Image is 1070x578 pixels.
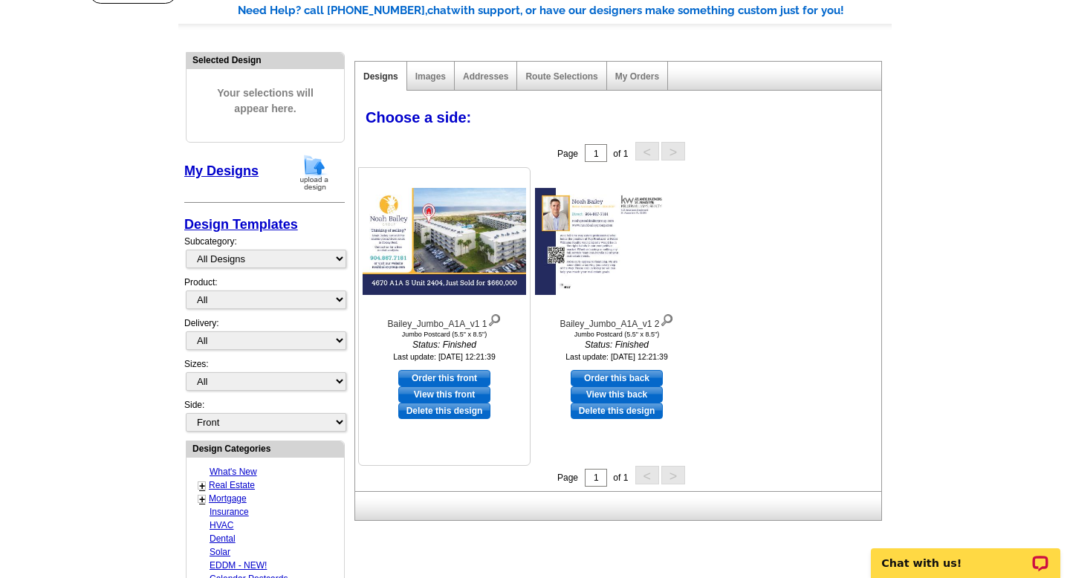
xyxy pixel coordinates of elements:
[209,493,247,504] a: Mortgage
[363,188,526,295] img: Bailey_Jumbo_A1A_v1 1
[210,467,257,477] a: What's New
[209,480,255,490] a: Real Estate
[363,71,398,82] a: Designs
[557,473,578,483] span: Page
[184,357,345,398] div: Sizes:
[613,149,628,159] span: of 1
[398,386,490,403] a: View this front
[635,142,659,160] button: <
[198,71,333,131] span: Your selections will appear here.
[415,71,446,82] a: Images
[184,217,298,232] a: Design Templates
[393,352,496,361] small: Last update: [DATE] 12:21:39
[295,154,334,192] img: upload-design
[660,311,674,327] img: view design details
[535,331,698,338] div: Jumbo Postcard (5.5" x 8.5")
[487,311,502,327] img: view design details
[363,331,526,338] div: Jumbo Postcard (5.5" x 8.5")
[210,507,249,517] a: Insurance
[861,531,1070,578] iframe: LiveChat chat widget
[535,188,698,295] img: Bailey_Jumbo_A1A_v1 2
[535,338,698,351] i: Status: Finished
[363,311,526,331] div: Bailey_Jumbo_A1A_v1 1
[184,235,345,276] div: Subcategory:
[557,149,578,159] span: Page
[238,2,892,19] div: Need Help? call [PHONE_NUMBER], with support, or have our designers make something custom just fo...
[199,480,205,492] a: +
[661,466,685,484] button: >
[635,466,659,484] button: <
[571,403,663,419] a: Delete this design
[210,520,233,530] a: HVAC
[366,109,471,126] span: Choose a side:
[565,352,668,361] small: Last update: [DATE] 12:21:39
[199,493,205,505] a: +
[661,142,685,160] button: >
[613,473,628,483] span: of 1
[535,311,698,331] div: Bailey_Jumbo_A1A_v1 2
[463,71,508,82] a: Addresses
[398,370,490,386] a: use this design
[571,370,663,386] a: use this design
[184,163,259,178] a: My Designs
[187,53,344,67] div: Selected Design
[210,533,236,544] a: Dental
[210,560,267,571] a: EDDM - NEW!
[525,71,597,82] a: Route Selections
[184,398,345,433] div: Side:
[210,547,230,557] a: Solar
[427,4,451,17] span: chat
[615,71,659,82] a: My Orders
[184,276,345,316] div: Product:
[184,316,345,357] div: Delivery:
[363,338,526,351] i: Status: Finished
[571,386,663,403] a: View this back
[398,403,490,419] a: Delete this design
[187,441,344,455] div: Design Categories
